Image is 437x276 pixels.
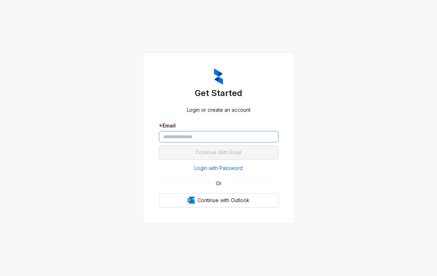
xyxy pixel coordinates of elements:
[194,164,243,172] span: Login with Password
[211,180,227,187] span: Or
[159,145,278,160] button: Continue With Email
[159,106,278,114] div: Login or create an account
[188,197,195,204] img: Outlook
[198,196,249,204] span: Continue with Outlook
[159,87,278,99] h3: Get Started
[214,69,223,85] img: ZumaIcon
[159,193,278,207] button: OutlookContinue with Outlook
[159,122,278,130] div: Email
[159,162,278,174] button: Login with Password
